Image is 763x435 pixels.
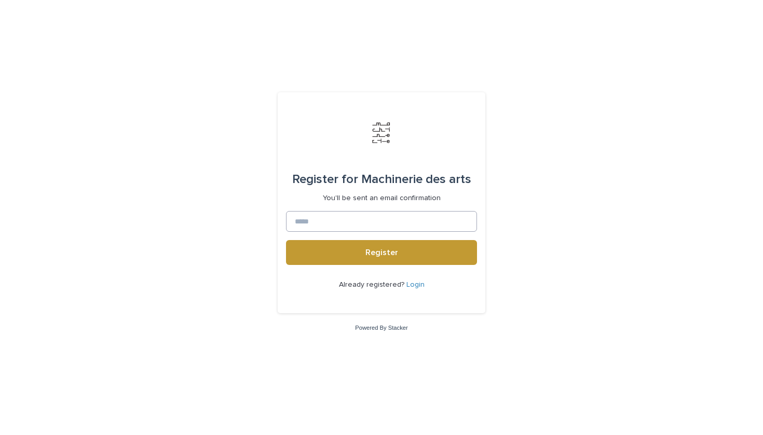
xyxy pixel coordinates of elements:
[339,281,406,288] span: Already registered?
[292,173,358,186] span: Register for
[323,194,441,203] p: You'll be sent an email confirmation
[366,117,397,148] img: Jx8JiDZqSLW7pnA6nIo1
[292,165,471,194] div: Machinerie des arts
[355,325,407,331] a: Powered By Stacker
[406,281,425,288] a: Login
[365,248,398,257] span: Register
[286,240,477,265] button: Register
